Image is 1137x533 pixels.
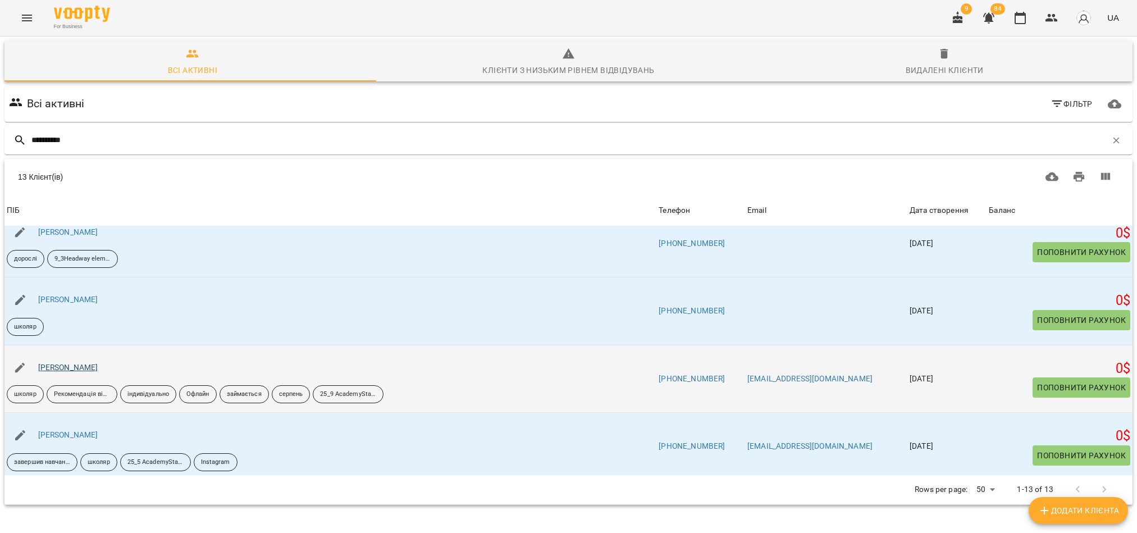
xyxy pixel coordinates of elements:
button: Поповнити рахунок [1033,377,1130,398]
a: [PERSON_NAME] [38,227,98,236]
div: Офлайн [179,385,217,403]
p: завершив навчання [14,458,70,467]
p: серпень [279,390,303,399]
p: займається [227,390,262,399]
span: Фільтр [1051,97,1093,111]
p: 25_9 AcademyStars1 Furniture there isare [320,390,376,399]
a: [EMAIL_ADDRESS][DOMAIN_NAME] [747,374,873,383]
span: Email [747,204,905,217]
p: Офлайн [186,390,209,399]
span: 9 [961,3,972,15]
p: школяр [14,322,36,332]
td: [DATE] [907,413,987,481]
span: Поповнити рахунок [1037,449,1126,462]
div: серпень [272,385,310,403]
div: 9_3Headway elementary Pr S [47,250,118,268]
span: Поповнити рахунок [1037,313,1126,327]
span: Поповнити рахунок [1037,381,1126,394]
button: UA [1103,7,1124,28]
div: займається [220,385,269,403]
div: Клієнти з низьким рівнем відвідувань [482,63,654,77]
button: Фільтр [1046,94,1097,114]
div: ПІБ [7,204,20,217]
a: [PERSON_NAME] [38,363,98,372]
div: школяр [7,385,44,403]
span: Телефон [659,204,743,217]
span: UA [1107,12,1119,24]
td: [DATE] [907,345,987,413]
p: індивідуально [127,390,169,399]
h5: 0 $ [989,360,1130,377]
div: індивідуально [120,385,176,403]
span: Додати клієнта [1038,504,1119,517]
div: Table Toolbar [4,159,1133,195]
div: Телефон [659,204,690,217]
span: 84 [990,3,1005,15]
span: ПІБ [7,204,654,217]
td: [DATE] [907,277,987,345]
button: Вигляд колонок [1092,163,1119,190]
div: Рекомендація від друзів знайомих тощо [47,385,117,403]
div: Sort [7,204,20,217]
p: Rows per page: [915,484,967,495]
button: Menu [13,4,40,31]
a: [PHONE_NUMBER] [659,441,725,450]
h5: 0 $ [989,427,1130,445]
div: завершив навчання [7,453,77,471]
div: Sort [910,204,969,217]
p: 1-13 of 13 [1017,484,1053,495]
div: 25_9 AcademyStars1 Furniture there isare [313,385,383,403]
a: [PHONE_NUMBER] [659,306,725,315]
div: Видалені клієнти [906,63,984,77]
div: Instagram [194,453,238,471]
a: [PHONE_NUMBER] [659,239,725,248]
h5: 0 $ [989,292,1130,309]
span: Поповнити рахунок [1037,245,1126,259]
span: Баланс [989,204,1130,217]
div: Баланс [989,204,1015,217]
p: Рекомендація від друзів знайомих тощо [54,390,110,399]
td: [DATE] [907,209,987,277]
button: Поповнити рахунок [1033,310,1130,330]
div: Email [747,204,766,217]
button: Поповнити рахунок [1033,445,1130,466]
div: 25_5 AcademyStars1 Action cancan't [120,453,191,471]
a: [PHONE_NUMBER] [659,374,725,383]
p: 9_3Headway elementary Pr S [54,254,111,264]
div: Sort [989,204,1015,217]
span: Дата створення [910,204,984,217]
button: Друк [1066,163,1093,190]
span: For Business [54,23,110,30]
img: Voopty Logo [54,6,110,22]
p: дорослі [14,254,37,264]
button: Завантажити CSV [1039,163,1066,190]
div: Sort [747,204,766,217]
p: школяр [88,458,110,467]
p: Instagram [201,458,230,467]
p: 25_5 AcademyStars1 Action cancan't [127,458,184,467]
div: Дата створення [910,204,969,217]
div: школяр [80,453,117,471]
div: 50 [972,481,999,498]
a: [PERSON_NAME] [38,430,98,439]
h6: Всі активні [27,95,85,112]
div: дорослі [7,250,44,268]
p: школяр [14,390,36,399]
div: Всі активні [168,63,217,77]
button: Додати клієнта [1029,497,1128,524]
img: avatar_s.png [1076,10,1092,26]
a: [PERSON_NAME] [38,295,98,304]
div: Sort [659,204,690,217]
a: [EMAIL_ADDRESS][DOMAIN_NAME] [747,441,873,450]
div: школяр [7,318,44,336]
button: Поповнити рахунок [1033,242,1130,262]
h5: 0 $ [989,225,1130,242]
div: 13 Клієнт(ів) [18,171,551,183]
